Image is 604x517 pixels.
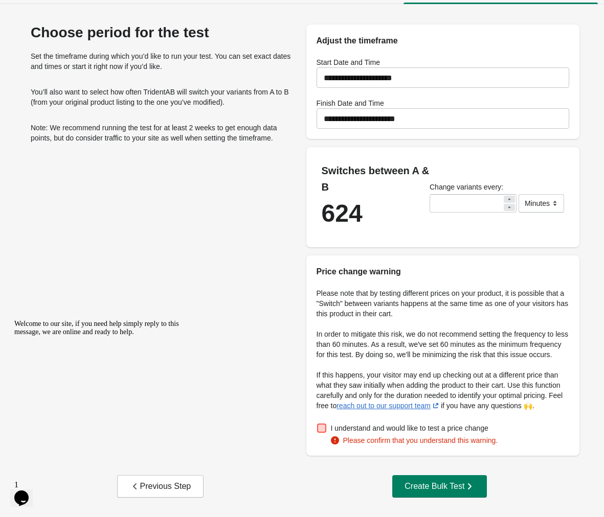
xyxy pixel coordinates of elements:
[31,25,292,41] div: Choose period for the test
[331,435,570,445] div: Please confirm that you understand this warning.
[317,329,570,360] p: In order to mitigate this risk, we do not recommend setting the frequency to less than 60 minutes...
[322,162,430,195] div: Switches between A & B
[317,370,570,411] p: If this happens, your visitor may end up checking out at a different price than what they saw ini...
[337,402,441,410] a: reach out to our support team
[10,476,43,507] iframe: chat widget
[392,475,487,498] button: Create Bulk Test
[31,51,292,72] p: Set the timeframe during which you’d like to run your test. You can set exact dates and times or ...
[4,4,188,20] div: Welcome to our site, if you need help simply reply to this message, we are online and ready to help.
[405,481,475,491] div: Create Bulk Test
[322,205,430,222] div: 624
[130,481,191,491] div: Previous Step
[317,57,570,67] h1: Start Date and Time
[317,35,570,47] h2: Adjust the timeframe
[4,4,169,20] span: Welcome to our site, if you need help simply reply to this message, we are online and ready to help.
[317,266,570,278] h2: Price change warning
[317,98,570,108] h1: Finish Date and Time
[31,87,292,107] p: You’ll also want to select how often TridentAB will switch your variants from A to B (from your o...
[31,123,292,143] p: Note: We recommend running the test for at least 2 weeks to get enough data points, but do consid...
[317,288,570,319] p: Please note that by testing different prices on your product, it is possible that a "Switch" betw...
[331,423,488,433] span: I understand and would like to test a price change
[117,475,204,498] button: Previous Step
[10,316,194,471] iframe: chat widget
[430,182,503,192] label: Change variants every:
